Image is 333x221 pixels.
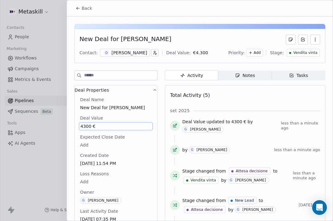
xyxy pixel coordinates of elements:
[182,119,205,125] span: Deal Value
[82,198,85,203] div: G
[254,50,261,55] span: Add
[79,171,110,177] span: Loss Reasons
[75,87,109,93] span: Deal Properties
[82,5,92,11] span: Back
[79,189,95,195] span: Owner
[273,168,277,174] span: to
[80,179,152,185] span: Add
[281,121,320,131] span: less than a minute ago
[242,208,273,212] div: [PERSON_NAME]
[293,171,320,181] span: less than a minute ago
[111,50,147,56] div: [PERSON_NAME]
[231,119,246,125] span: 4300 €
[274,147,320,152] span: less than a minute ago
[79,134,126,140] span: Expected Close Date
[235,178,266,182] div: [PERSON_NAME]
[79,152,110,158] span: Created Date
[235,72,255,79] div: Notes
[259,197,263,204] span: to
[228,50,245,56] span: Priority:
[190,127,221,131] div: [PERSON_NAME]
[207,119,230,125] span: updated to
[193,50,208,55] span: € 4.300
[270,50,284,56] span: Stage:
[191,177,216,183] span: Vendita vinta
[72,3,96,14] button: Back
[184,127,187,132] div: G
[191,147,193,152] div: G
[79,208,119,214] span: Last Activity Date
[166,50,190,56] div: Deal Value:
[80,123,151,129] span: 4300 €
[182,197,226,204] span: Stage changed from
[248,119,253,125] span: by
[191,207,223,212] span: Attesa decisione
[312,200,327,215] div: Open Intercom Messenger
[80,105,152,111] span: New Deal for [PERSON_NAME]
[79,97,105,103] span: Deal Name
[230,178,232,183] div: G
[170,108,190,114] span: set 2025
[228,207,234,213] span: by
[235,198,254,203] span: New Lead
[236,168,268,174] span: Attesa decisione
[293,50,317,55] span: Vendita vinta
[79,115,104,121] span: Deal Value
[88,198,118,203] div: [PERSON_NAME]
[289,72,308,79] div: Tasks
[79,50,98,56] div: Contact:
[299,203,320,208] span: [DATE]
[170,92,210,98] span: Total Activity (5)
[221,177,226,183] span: by
[104,50,109,55] span: D
[80,142,152,148] span: Add
[182,147,188,153] span: by
[182,168,226,174] span: Stage changed from
[196,148,227,152] div: [PERSON_NAME]
[237,207,239,212] div: G
[80,160,152,166] span: [DATE] 11:54 PM
[79,35,171,44] div: New Deal for [PERSON_NAME]
[75,86,157,97] button: Deal Properties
